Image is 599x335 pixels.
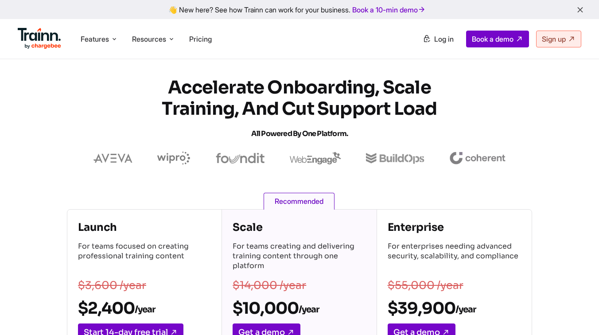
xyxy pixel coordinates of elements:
a: Book a 10-min demo [350,4,428,16]
img: webengage logo [290,152,341,164]
h4: Scale [233,220,366,234]
s: $55,000 /year [388,279,463,292]
sub: /year [455,304,476,315]
h2: $2,400 [78,298,211,318]
span: Log in [434,35,454,43]
s: $14,000 /year [233,279,306,292]
span: Resources [132,34,166,44]
span: Book a demo [472,35,513,43]
h2: $10,000 [233,298,366,318]
h1: Accelerate Onboarding, Scale Training, and Cut Support Load [140,77,459,144]
img: wipro logo [157,152,191,165]
h2: $39,900 [388,298,521,318]
a: Book a demo [466,31,529,47]
p: For teams creating and delivering training content through one platform [233,242,366,273]
img: Trainn Logo [18,28,61,49]
div: 👋 New here? See how Trainn can work for your business. [5,5,594,14]
s: $3,600 /year [78,279,146,292]
p: For enterprises needing advanced security, scalability, and compliance [388,242,521,273]
span: Features [81,34,109,44]
p: For teams focused on creating professional training content [78,242,211,273]
span: All Powered by One Platform. [251,129,348,138]
img: aveva logo [93,154,132,163]
a: Pricing [189,35,212,43]
span: Recommended [264,193,335,210]
a: Sign up [536,31,581,47]
img: coherent logo [449,152,506,164]
h4: Launch [78,220,211,234]
sub: /year [135,304,155,315]
img: foundit logo [215,153,265,164]
a: Log in [417,31,459,47]
span: Sign up [542,35,566,43]
sub: /year [299,304,319,315]
h4: Enterprise [388,220,521,234]
img: buildops logo [366,153,424,164]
